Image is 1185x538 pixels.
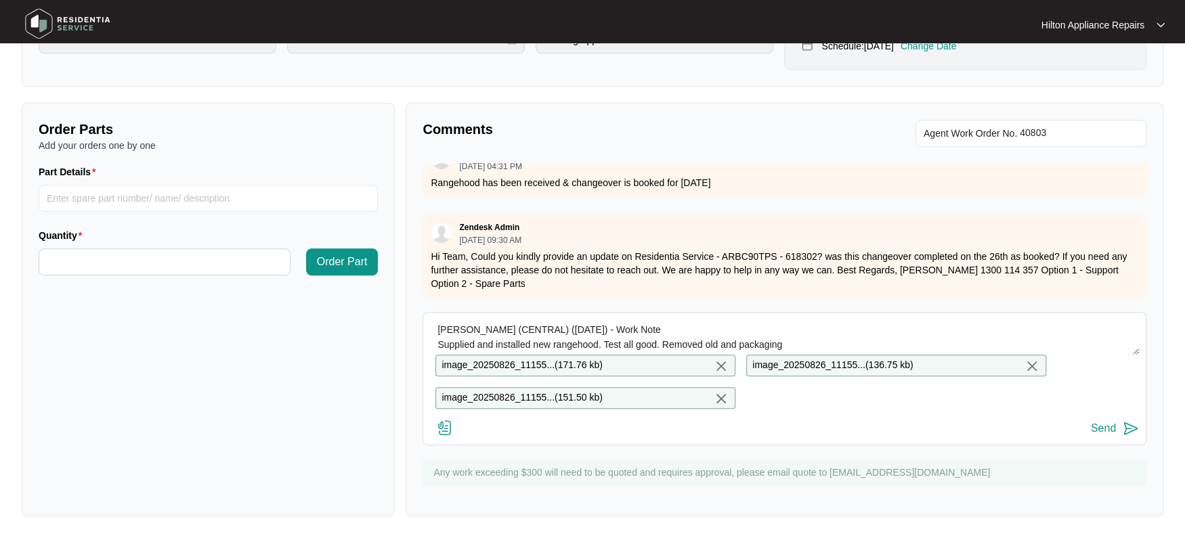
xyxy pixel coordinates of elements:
img: close [1024,358,1040,374]
p: image_20250826_11155... ( 171.76 kb ) [441,358,602,373]
p: [DATE] 04:31 PM [459,162,521,171]
img: close [713,358,729,374]
p: Hi Team, Could you kindly provide an update on Residentia Service - ARBC90TPS - 618302? was this ... [431,250,1138,290]
button: Order Part [306,248,379,275]
p: Add your orders one by one [39,139,378,152]
textarea: [PERSON_NAME] (CENTRAL) ([DATE]) - Work Note Supplied and installed new rangehood. Test all good.... [430,319,1139,355]
p: Order Parts [39,120,378,139]
p: Any work exceeding $300 will need to be quoted and requires approval, please email quote to [EMAI... [433,466,1140,479]
p: Zendesk Admin [459,222,519,233]
div: Send [1091,422,1116,434]
img: residentia service logo [20,3,115,44]
span: Order Part [317,254,368,270]
label: Quantity [39,229,87,242]
p: Comments [423,120,775,139]
input: Quantity [39,249,290,275]
p: Rangehood has been received & changeover is booked for [DATE] [431,176,1138,189]
img: dropdown arrow [1157,22,1165,28]
img: user.svg [431,223,452,243]
p: image_20250826_11155... ( 151.50 kb ) [441,390,602,405]
p: image_20250826_11155... ( 136.75 kb ) [752,358,913,373]
input: Part Details [39,185,378,212]
span: Agent Work Order No. [924,125,1017,141]
label: Part Details [39,165,102,179]
button: Send [1091,420,1139,438]
img: close [713,390,729,407]
img: send-icon.svg [1123,420,1139,436]
img: file-attachment-doc.svg [437,420,453,436]
input: Add Agent Work Order No. [1020,125,1138,141]
p: Hilton Appliance Repairs [1041,18,1144,32]
p: [DATE] 09:30 AM [459,236,521,244]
